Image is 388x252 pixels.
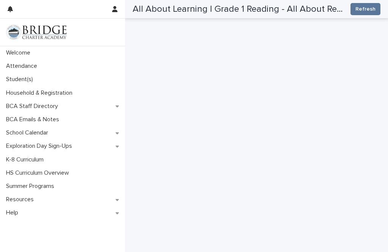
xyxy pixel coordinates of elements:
button: Refresh [350,3,380,15]
h2: All About Learning | Grade 1 Reading - All About Reading: Level 1 [133,4,344,15]
p: School Calendar [3,129,54,136]
p: BCA Emails & Notes [3,116,65,123]
p: Household & Registration [3,89,78,97]
p: Help [3,209,24,216]
img: V1C1m3IdTEidaUdm9Hs0 [6,25,67,40]
p: Attendance [3,63,43,70]
p: Welcome [3,49,36,56]
p: Resources [3,196,40,203]
p: HS Curriculum Overview [3,169,75,177]
p: BCA Staff Directory [3,103,64,110]
p: Exploration Day Sign-Ups [3,142,78,150]
p: Summer Programs [3,183,60,190]
span: Refresh [355,5,375,13]
p: K-8 Curriculum [3,156,50,163]
p: Student(s) [3,76,39,83]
